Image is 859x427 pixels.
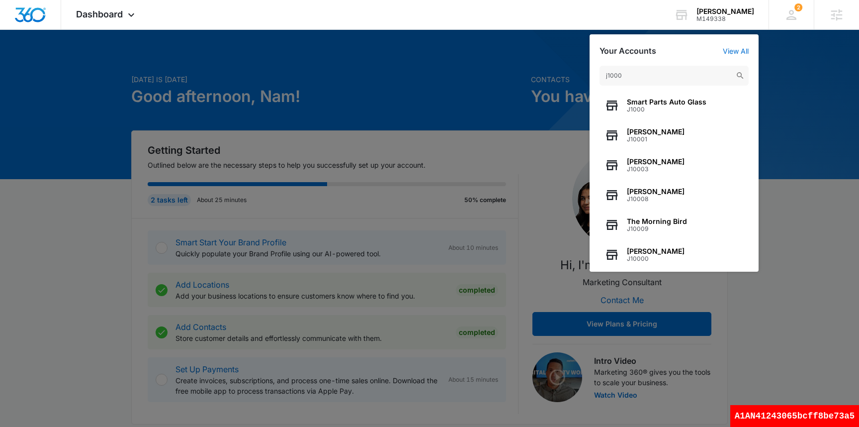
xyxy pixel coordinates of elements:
span: J10008 [627,196,685,203]
span: [PERSON_NAME] [627,188,685,196]
span: The Morning Bird [627,217,687,225]
a: View All [723,47,749,55]
button: [PERSON_NAME]J10000 [600,240,749,270]
div: notifications count [794,3,802,11]
span: J10001 [627,136,685,143]
h2: Your Accounts [600,46,656,56]
div: account name [696,7,754,15]
span: Smart Parts Auto Glass [627,98,706,106]
span: [PERSON_NAME] [627,247,685,255]
span: J10003 [627,166,685,173]
span: J10009 [627,225,687,232]
button: [PERSON_NAME]J10003 [600,150,749,180]
span: [PERSON_NAME] [627,128,685,136]
div: A1AN41243065bcff8be73a5 [730,405,859,427]
input: Search Accounts [600,66,749,86]
button: [PERSON_NAME]J10001 [600,120,749,150]
button: Smart Parts Auto GlassJ1000 [600,91,749,120]
button: The Morning BirdJ10009 [600,210,749,240]
span: J10000 [627,255,685,262]
span: 2 [794,3,802,11]
span: J1000 [627,106,706,113]
div: account id [696,15,754,22]
span: [PERSON_NAME] [627,158,685,166]
button: [PERSON_NAME]J10008 [600,180,749,210]
span: Dashboard [76,9,123,19]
